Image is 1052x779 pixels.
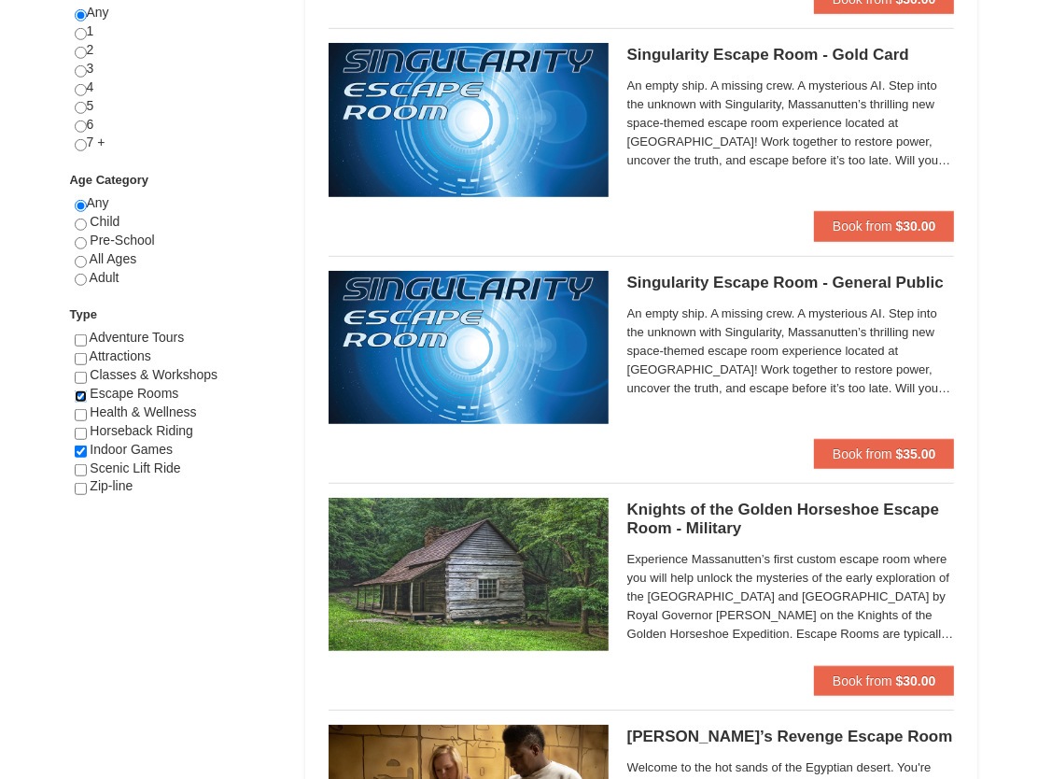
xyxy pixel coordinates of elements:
span: Zip-line [90,478,133,493]
span: Health & Wellness [90,404,196,419]
span: Scenic Lift Ride [90,460,180,475]
span: An empty ship. A missing crew. A mysterious AI. Step into the unknown with Singularity, Massanutt... [627,305,955,398]
span: Classes & Workshops [90,367,217,382]
img: 6619913-527-a9527fc8.jpg [329,271,609,424]
span: Book from [833,219,892,234]
h5: Singularity Escape Room - Gold Card [627,46,955,64]
img: 6619913-513-94f1c799.jpg [329,43,609,196]
h5: [PERSON_NAME]’s Revenge Escape Room [627,728,955,746]
button: Book from $35.00 [814,439,955,469]
div: Any 1 2 3 4 5 6 7 + [75,4,287,171]
span: Attractions [90,348,151,363]
span: Pre-School [90,233,154,248]
span: All Ages [90,251,137,266]
span: Adventure Tours [90,330,185,345]
div: Any [75,194,287,305]
strong: $30.00 [896,219,936,234]
strong: $30.00 [896,673,936,688]
button: Book from $30.00 [814,211,955,241]
span: Book from [833,673,892,688]
span: Horseback Riding [90,423,193,438]
img: 6619913-501-6e8caf1d.jpg [329,498,609,651]
strong: Type [70,307,97,321]
h5: Knights of the Golden Horseshoe Escape Room - Military [627,501,955,538]
span: Experience Massanutten’s first custom escape room where you will help unlock the mysteries of the... [627,550,955,644]
span: Indoor Games [90,442,173,457]
h5: Singularity Escape Room - General Public [627,274,955,292]
span: Escape Rooms [90,386,178,401]
strong: Age Category [70,173,149,187]
button: Book from $30.00 [814,666,955,696]
span: Book from [833,446,892,461]
span: An empty ship. A missing crew. A mysterious AI. Step into the unknown with Singularity, Massanutt... [627,77,955,170]
span: Child [90,214,119,229]
strong: $35.00 [896,446,936,461]
span: Adult [90,270,119,285]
